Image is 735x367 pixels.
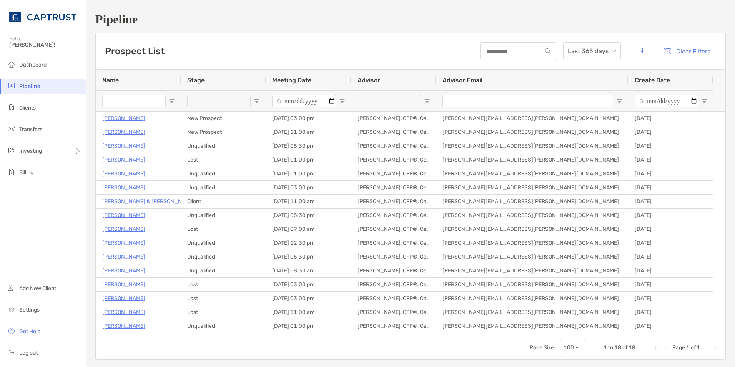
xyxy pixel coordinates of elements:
div: [DATE] 05:30 pm [266,250,351,264]
img: CAPTRUST Logo [9,3,76,31]
div: [PERSON_NAME], CFP®, CeFT® [351,264,436,277]
span: 1 [697,344,700,351]
div: [DATE] 03:00 pm [266,278,351,291]
span: Log out [19,350,38,356]
button: Open Filter Menu [254,98,260,104]
img: transfers icon [7,124,16,133]
div: [PERSON_NAME], CFP®, CeFT® [351,112,436,125]
img: dashboard icon [7,60,16,69]
div: [PERSON_NAME], CFP®, CeFT® [351,319,436,333]
button: Open Filter Menu [424,98,430,104]
img: input icon [545,48,551,54]
p: [PERSON_NAME] [102,321,145,331]
div: First Page [654,345,660,351]
div: [DATE] 01:00 pm [266,167,351,180]
div: [PERSON_NAME][EMAIL_ADDRESS][PERSON_NAME][DOMAIN_NAME] [436,209,629,222]
div: [PERSON_NAME][EMAIL_ADDRESS][PERSON_NAME][DOMAIN_NAME] [436,333,629,347]
span: Clients [19,105,36,111]
span: Stage [187,77,205,84]
div: [PERSON_NAME][EMAIL_ADDRESS][PERSON_NAME][DOMAIN_NAME] [436,278,629,291]
button: Open Filter Menu [169,98,175,104]
div: [DATE] 05:30 pm [266,209,351,222]
div: [DATE] 12:30 pm [266,236,351,250]
span: 1 [604,344,607,351]
img: settings icon [7,305,16,314]
p: [PERSON_NAME] & [PERSON_NAME] [102,197,195,206]
button: Clear Filters [658,43,716,60]
div: [DATE] [629,139,713,153]
a: [PERSON_NAME] [102,113,145,123]
div: [DATE] 11:00 am [266,125,351,139]
span: Get Help [19,328,40,335]
a: [PERSON_NAME] [102,252,145,262]
img: get-help icon [7,326,16,335]
input: Meeting Date Filter Input [272,95,336,107]
span: 1 [686,344,690,351]
p: [PERSON_NAME] [102,141,145,151]
div: [PERSON_NAME][EMAIL_ADDRESS][PERSON_NAME][DOMAIN_NAME] [436,125,629,139]
img: logout icon [7,348,16,357]
img: billing icon [7,167,16,177]
div: [DATE] 11:00 am [266,305,351,319]
div: [DATE] [629,209,713,222]
button: Open Filter Menu [701,98,707,104]
img: pipeline icon [7,81,16,90]
div: [PERSON_NAME], CFP®, CeFT® [351,292,436,305]
a: [PERSON_NAME] [102,307,145,317]
div: [PERSON_NAME][EMAIL_ADDRESS][PERSON_NAME][DOMAIN_NAME] [436,181,629,194]
div: [DATE] 03:00 pm [266,181,351,194]
p: [PERSON_NAME] [102,224,145,234]
div: [PERSON_NAME][EMAIL_ADDRESS][PERSON_NAME][DOMAIN_NAME] [436,292,629,305]
p: [PERSON_NAME] [102,183,145,192]
a: [PERSON_NAME] [102,280,145,289]
div: Unqualified [181,181,266,194]
div: [PERSON_NAME], CFP®, CeFT® [351,125,436,139]
input: Advisor Email Filter Input [442,95,613,107]
div: [DATE] [629,167,713,180]
div: [PERSON_NAME][EMAIL_ADDRESS][PERSON_NAME][DOMAIN_NAME] [436,195,629,208]
button: Open Filter Menu [339,98,345,104]
div: Page Size: [530,344,555,351]
p: [PERSON_NAME] [102,238,145,248]
span: [PERSON_NAME]! [9,42,81,48]
span: 18 [614,344,621,351]
div: [DATE] 08:30 am [266,264,351,277]
div: [DATE] [629,125,713,139]
div: Lost [181,292,266,305]
div: Client [181,195,266,208]
div: Unqualified [181,250,266,264]
a: [PERSON_NAME] [102,127,145,137]
div: [DATE] [629,278,713,291]
input: Name Filter Input [102,95,166,107]
div: [DATE] 01:00 pm [266,153,351,167]
a: [PERSON_NAME] [102,155,145,165]
div: [DATE] 03:00 pm [266,292,351,305]
a: [PERSON_NAME] [102,266,145,275]
div: [PERSON_NAME][EMAIL_ADDRESS][PERSON_NAME][DOMAIN_NAME] [436,139,629,153]
div: [DATE] [629,236,713,250]
div: Lost [181,305,266,319]
a: [PERSON_NAME] [102,335,145,345]
div: [DATE] [629,112,713,125]
div: [PERSON_NAME][EMAIL_ADDRESS][PERSON_NAME][DOMAIN_NAME] [436,222,629,236]
a: [PERSON_NAME] [102,294,145,303]
div: [DATE] 05:30 pm [266,139,351,153]
div: [DATE] [629,181,713,194]
p: [PERSON_NAME] [102,169,145,178]
div: Unqualified [181,167,266,180]
div: [PERSON_NAME], CFP®, CeFT® [351,195,436,208]
button: Open Filter Menu [616,98,622,104]
span: Investing [19,148,42,154]
span: Add New Client [19,285,56,292]
div: 100 [564,344,574,351]
div: [PERSON_NAME], CFP®, CeFT® [351,167,436,180]
div: [DATE] [629,222,713,236]
div: [PERSON_NAME], CFP®, CeFT® [351,250,436,264]
div: Lost [181,153,266,167]
div: Unqualified [181,139,266,153]
img: investing icon [7,146,16,155]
